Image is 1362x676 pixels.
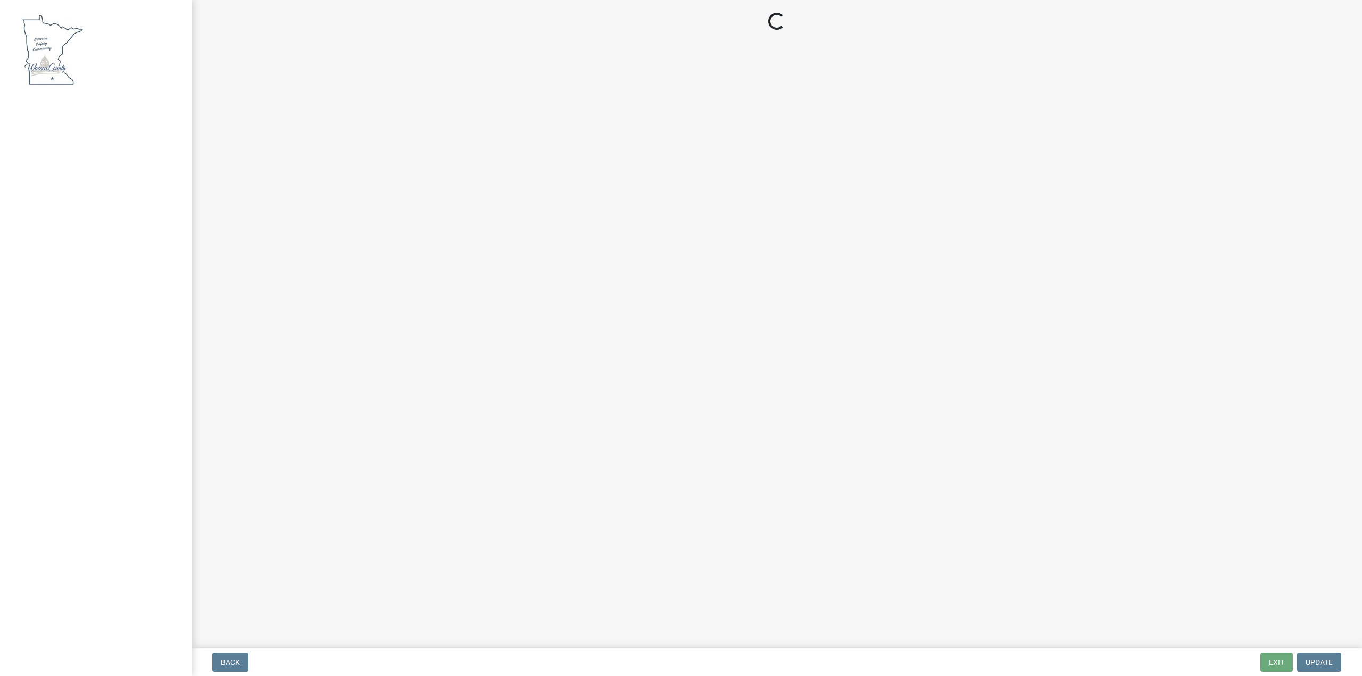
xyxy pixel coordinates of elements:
button: Update [1297,653,1341,672]
button: Exit [1260,653,1293,672]
span: Update [1306,658,1333,666]
img: Waseca County, Minnesota [21,11,84,87]
button: Back [212,653,248,672]
span: Back [221,658,240,666]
